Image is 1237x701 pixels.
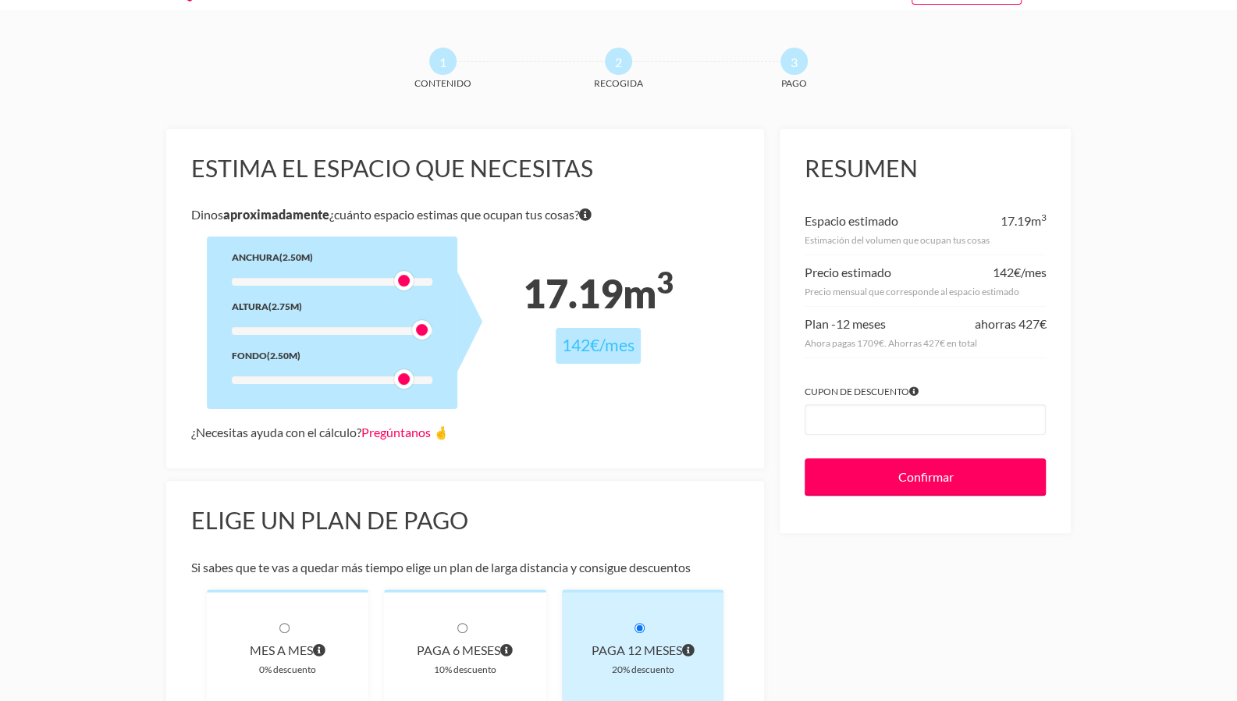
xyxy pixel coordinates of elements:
span: 142€ [992,265,1020,279]
span: 2 [605,48,632,75]
span: Contenido [385,75,502,91]
iframe: Chat Widget [956,501,1237,701]
b: aproximadamente [223,207,329,222]
div: Fondo [232,347,432,364]
span: (2.50m) [267,350,300,361]
sup: 3 [1040,212,1046,223]
span: (2.50m) [279,251,313,263]
span: Pagas cada 6 meses por el volumen que ocupan tus cosas. El precio incluye el descuento de 10% y e... [500,639,513,661]
div: Precio estimado [805,262,891,283]
span: m [623,269,674,317]
div: paga 6 meses [409,639,521,661]
div: ¿Necesitas ayuda con el cálculo? [191,422,740,443]
sup: 3 [656,265,674,300]
div: 0% descuento [232,661,344,678]
span: Si tienes algún cupón introdúcelo para aplicar el descuento [909,383,919,400]
div: 20% descuento [587,661,699,678]
h3: Estima el espacio que necesitas [191,154,740,183]
div: paga 12 meses [587,639,699,661]
span: /mes [599,335,634,355]
span: Recogida [560,75,677,91]
span: /mes [1020,265,1046,279]
p: Si sabes que te vas a quedar más tiempo elige un plan de larga distancia y consigue descuentos [191,557,740,578]
p: Dinos ¿cuánto espacio estimas que ocupan tus cosas? [191,204,740,226]
span: 142€ [562,335,599,355]
span: (2.75m) [268,301,302,312]
span: Pagas cada 12 meses por el volumen que ocupan tus cosas. El precio incluye el descuento de 20% y ... [681,639,694,661]
input: Confirmar [805,458,1046,496]
div: Altura [232,298,432,315]
span: 17.19 [523,269,623,317]
div: Ahora pagas 1709€. Ahorras 427€ en total [805,335,1046,351]
div: Widget de chat [956,501,1237,701]
label: Cupon de descuento [805,383,1046,400]
div: Mes a mes [232,639,344,661]
h3: Resumen [805,154,1046,183]
span: Pagas al principio de cada mes por el volumen que ocupan tus cosas. A diferencia de otros planes ... [313,639,325,661]
a: Pregúntanos 🤞 [361,425,449,439]
div: Espacio estimado [805,210,898,232]
span: 17.19 [1000,213,1030,228]
span: 12 meses [836,316,886,331]
span: Pago [736,75,853,91]
div: Plan - [805,313,886,335]
div: ahorras 427€ [974,313,1046,335]
span: 1 [429,48,457,75]
span: m [1030,213,1046,228]
div: Estimación del volumen que ocupan tus cosas [805,232,1046,248]
div: 10% descuento [409,661,521,678]
div: Precio mensual que corresponde al espacio estimado [805,283,1046,300]
span: Si tienes dudas sobre volumen exacto de tus cosas no te preocupes porque nuestro equipo te dirá e... [579,204,592,226]
div: Anchura [232,249,432,265]
h3: Elige un plan de pago [191,506,740,536]
span: 3 [780,48,808,75]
